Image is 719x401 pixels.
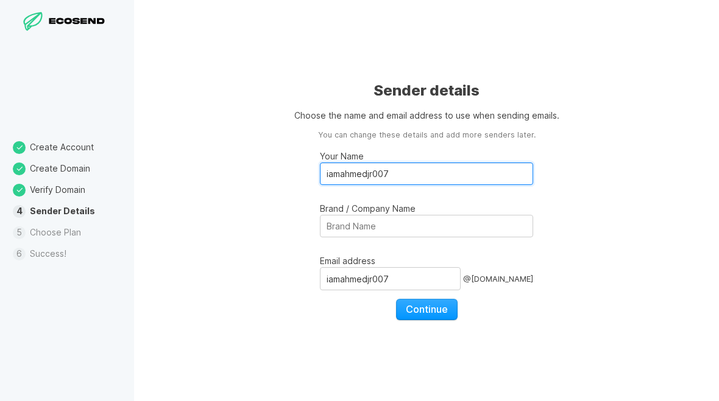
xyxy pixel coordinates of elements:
[320,215,533,237] input: Brand / Company Name
[320,150,533,162] p: Your Name
[463,267,533,290] div: @ [DOMAIN_NAME]
[406,303,448,315] span: Continue
[318,130,536,141] aside: You can change these details and add more senders later.
[320,162,533,185] input: Your Name
[320,254,533,267] p: Email address
[320,202,533,215] p: Brand / Company Name
[294,109,559,122] p: Choose the name and email address to use when sending emails.
[374,81,480,100] h1: Sender details
[320,267,461,290] input: Email address@[DOMAIN_NAME]
[396,299,458,319] button: Continue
